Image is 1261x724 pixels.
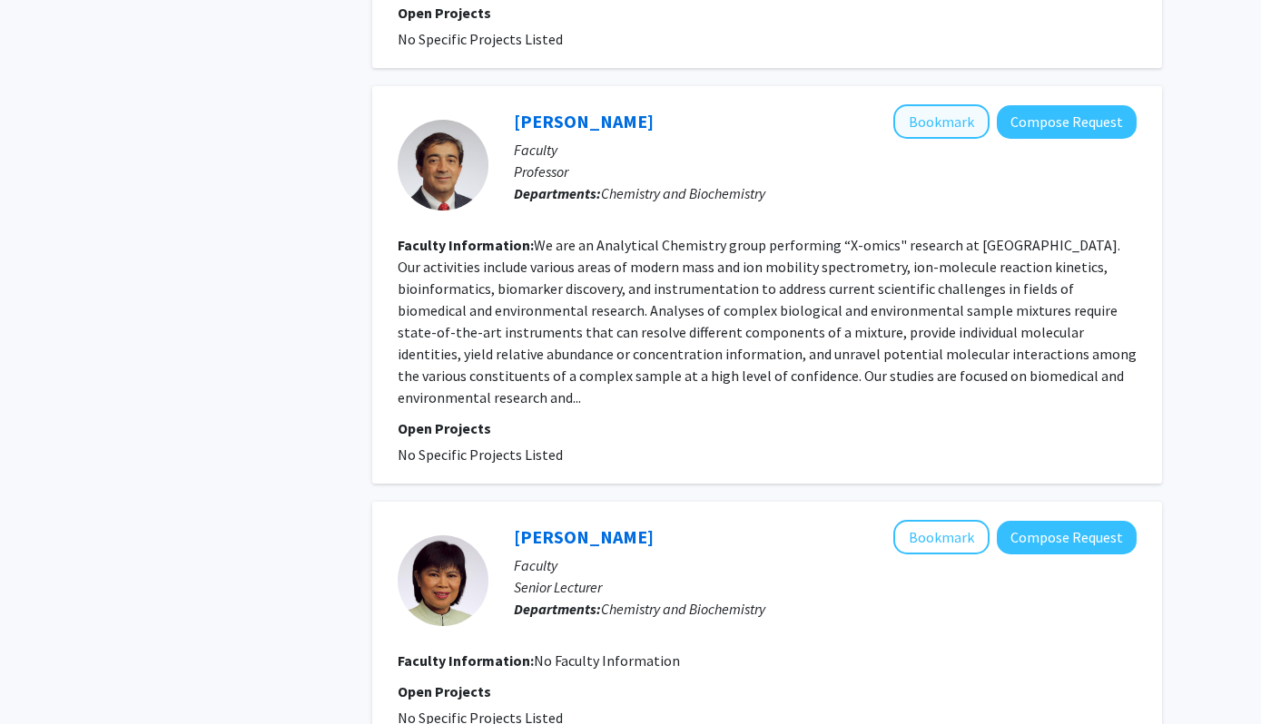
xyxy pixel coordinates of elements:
p: Senior Lecturer [514,576,1137,598]
b: Faculty Information: [398,651,534,670]
p: Open Projects [398,680,1137,702]
span: Chemistry and Biochemistry [601,600,765,618]
p: Open Projects [398,2,1137,24]
b: Faculty Information: [398,236,534,254]
b: Departments: [514,600,601,618]
button: Compose Request to Touradj Solouki [997,105,1137,139]
button: Add Touradj Solouki to Bookmarks [893,104,990,139]
p: Faculty [514,554,1137,576]
a: [PERSON_NAME] [514,110,654,132]
p: Professor [514,161,1137,182]
span: No Specific Projects Listed [398,445,563,464]
p: Open Projects [398,417,1137,439]
span: No Specific Projects Listed [398,30,563,48]
button: Add Maricel Demesa to Bookmarks [893,520,990,554]
button: Compose Request to Maricel Demesa [997,521,1137,554]
p: Faculty [514,139,1137,161]
span: Chemistry and Biochemistry [601,184,765,202]
a: [PERSON_NAME] [514,525,654,548]
iframe: Chat [14,642,77,710]
fg-read-more: We are an Analytical Chemistry group performing “X-omics" research at [GEOGRAPHIC_DATA]. Our acti... [398,236,1137,406]
span: No Faculty Information [534,651,680,670]
b: Departments: [514,184,601,202]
